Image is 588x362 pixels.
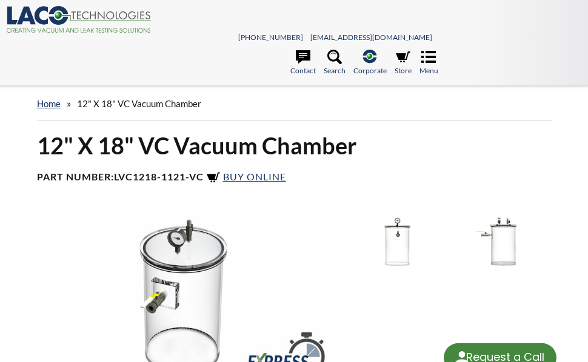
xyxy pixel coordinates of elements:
[223,171,286,182] span: Buy Online
[37,171,552,185] h4: Part Number:
[77,98,201,109] span: 12" X 18" VC Vacuum Chamber
[353,65,387,76] span: Corporate
[453,214,553,270] img: LVC1218-1121-VC, side view
[347,214,447,270] img: LVC1218-1121-VC, front view
[37,98,61,109] a: home
[310,33,432,42] a: [EMAIL_ADDRESS][DOMAIN_NAME]
[395,50,412,76] a: Store
[114,171,204,182] b: LVC1218-1121-VC
[419,50,438,76] a: Menu
[324,50,346,76] a: Search
[37,131,552,160] h1: 12" X 18" VC Vacuum Chamber
[238,33,303,42] a: [PHONE_NUMBER]
[37,87,552,121] div: »
[290,50,316,76] a: Contact
[206,171,286,182] a: Buy Online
